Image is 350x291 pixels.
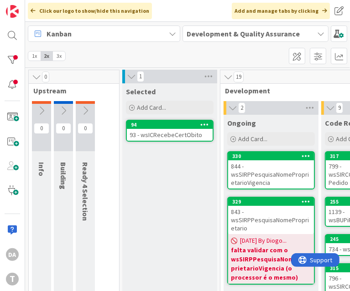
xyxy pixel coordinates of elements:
div: DA [6,248,19,261]
div: T [6,273,19,286]
span: Add Card... [238,135,267,143]
a: 9493 - wsICRecebeCertObito [126,120,214,142]
span: 2 [238,102,246,113]
span: 0 [78,123,93,134]
div: Add and manage tabs by clicking [232,3,330,19]
div: 329 [228,198,314,206]
span: 0 [42,71,49,82]
div: 94 [127,121,213,129]
span: Upstream [33,86,108,95]
span: 9 [336,102,343,113]
img: Visit kanbanzone.com [6,5,19,18]
span: 1 [137,71,144,82]
span: 2x [41,51,53,61]
b: falta validar com o wsSIRPPesquisaNomeProprietarioVigencia (o processor é o mesmo) [231,245,311,282]
span: Support [19,1,42,12]
span: Kanban [47,28,72,39]
span: Selected [126,87,156,96]
div: 94 [131,122,213,128]
div: 330844 - wsSIRPPesquisaNomeProprietarioVigencia [228,152,314,189]
div: 329843 - wsSIRPPesquisaNomeProprietario [228,198,314,234]
div: 330 [232,153,314,159]
span: 1x [28,51,41,61]
span: Ongoing [227,118,256,128]
span: 0 [34,123,49,134]
div: Click our logo to show/hide this navigation [28,3,152,19]
span: 19 [234,71,244,82]
a: 329843 - wsSIRPPesquisaNomeProprietario[DATE] By Diogo...falta validar com o wsSIRPPesquisaNomePr... [227,197,315,285]
div: 9493 - wsICRecebeCertObito [127,121,213,141]
span: Info [37,162,46,176]
span: Building [59,162,68,189]
b: Development & Quality Assurance [187,29,300,38]
div: 843 - wsSIRPPesquisaNomeProprietario [228,206,314,234]
div: 93 - wsICRecebeCertObito [127,129,213,141]
span: Add Card... [137,103,166,112]
span: 0 [56,123,71,134]
span: [DATE] By Diogo... [240,236,287,245]
div: 329 [232,199,314,205]
a: 330844 - wsSIRPPesquisaNomeProprietarioVigencia [227,151,315,189]
div: 330 [228,152,314,160]
div: 844 - wsSIRPPesquisaNomeProprietarioVigencia [228,160,314,189]
span: 3x [53,51,65,61]
span: Ready 4 Selection [81,162,90,221]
